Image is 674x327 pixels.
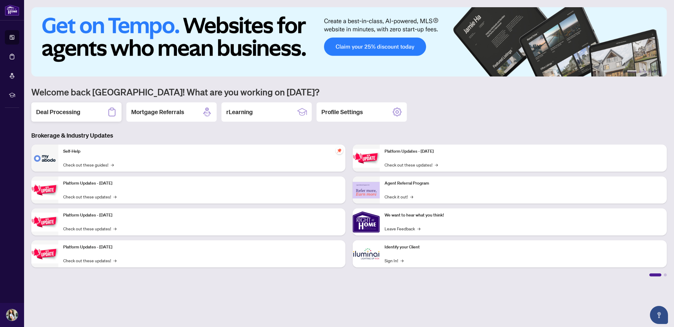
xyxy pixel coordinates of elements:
h2: Profile Settings [321,108,363,116]
button: 4 [649,70,651,73]
button: Open asap [650,306,668,324]
button: 2 [639,70,642,73]
img: logo [5,5,19,16]
p: We want to hear what you think! [385,212,662,219]
img: Platform Updates - July 21, 2025 [31,213,58,232]
h2: Deal Processing [36,108,80,116]
span: → [400,257,403,264]
img: Platform Updates - July 8, 2025 [31,244,58,263]
a: Check it out!→ [385,193,413,200]
span: → [417,225,420,232]
span: pushpin [336,147,343,154]
p: Identify your Client [385,244,662,251]
span: → [410,193,413,200]
button: 1 [627,70,637,73]
p: Platform Updates - [DATE] [63,244,341,251]
img: Profile Icon [6,309,18,321]
span: → [111,161,114,168]
p: Agent Referral Program [385,180,662,187]
p: Platform Updates - [DATE] [63,180,341,187]
button: 5 [654,70,656,73]
p: Self-Help [63,148,341,155]
h2: Mortgage Referrals [131,108,184,116]
img: Agent Referral Program [353,182,380,198]
button: 6 [658,70,661,73]
img: Self-Help [31,145,58,172]
a: Check out these updates!→ [63,193,116,200]
img: Platform Updates - June 23, 2025 [353,149,380,168]
span: → [113,193,116,200]
img: Slide 0 [31,7,667,76]
a: Check out these updates!→ [63,225,116,232]
h2: rLearning [226,108,253,116]
a: Check out these guides!→ [63,161,114,168]
p: Platform Updates - [DATE] [385,148,662,155]
img: We want to hear what you think! [353,208,380,235]
span: → [435,161,438,168]
span: → [113,257,116,264]
a: Check out these updates!→ [63,257,116,264]
h1: Welcome back [GEOGRAPHIC_DATA]! What are you working on [DATE]? [31,86,667,98]
img: Platform Updates - September 16, 2025 [31,181,58,200]
img: Identify your Client [353,240,380,267]
a: Check out these updates!→ [385,161,438,168]
button: 3 [644,70,646,73]
a: Leave Feedback→ [385,225,420,232]
h3: Brokerage & Industry Updates [31,131,667,140]
a: Sign In!→ [385,257,403,264]
p: Platform Updates - [DATE] [63,212,341,219]
span: → [113,225,116,232]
